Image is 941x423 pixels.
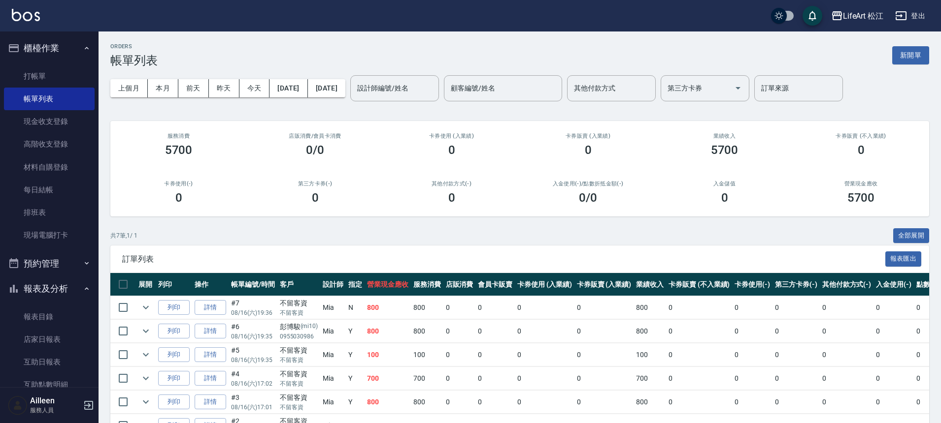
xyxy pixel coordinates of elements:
td: 0 [443,320,476,343]
td: 0 [820,296,874,319]
a: 現場電腦打卡 [4,224,95,246]
td: 0 [773,296,820,319]
td: 0 [574,296,634,319]
td: 0 [820,320,874,343]
td: 0 [515,343,574,366]
img: Person [8,395,28,415]
td: 0 [574,391,634,414]
h2: 店販消費 /會員卡消費 [259,133,371,139]
h3: 5700 [847,191,875,205]
td: 0 [475,367,515,390]
p: 08/16 (六) 17:01 [231,403,275,412]
td: 0 [666,296,732,319]
h3: 5700 [711,143,739,157]
td: Mia [320,296,346,319]
h3: 服務消費 [122,133,235,139]
h3: 5700 [165,143,193,157]
button: expand row [138,300,153,315]
button: 上個月 [110,79,148,97]
td: 800 [411,320,443,343]
th: 操作 [192,273,229,296]
th: 卡券販賣 (入業績) [574,273,634,296]
h2: 入金使用(-) /點數折抵金額(-) [532,181,644,187]
button: expand row [138,324,153,338]
a: 排班表 [4,201,95,224]
button: save [803,6,822,26]
td: #7 [229,296,277,319]
p: 不留客資 [280,379,318,388]
td: 0 [475,343,515,366]
td: 0 [475,320,515,343]
button: expand row [138,394,153,409]
td: 0 [773,367,820,390]
td: #4 [229,367,277,390]
td: #3 [229,391,277,414]
h5: Ailleen [30,396,80,406]
th: 設計師 [320,273,346,296]
td: 0 [574,367,634,390]
td: 700 [365,367,411,390]
th: 卡券使用 (入業績) [515,273,574,296]
td: 100 [365,343,411,366]
div: 彭博駿 [280,322,318,332]
td: 0 [874,296,914,319]
th: 入金使用(-) [874,273,914,296]
img: Logo [12,9,40,21]
td: 0 [443,391,476,414]
td: Y [346,367,365,390]
div: 不留客資 [280,345,318,356]
td: 0 [515,391,574,414]
a: 互助日報表 [4,351,95,373]
p: 不留客資 [280,403,318,412]
h3: 0 [858,143,865,157]
div: 不留客資 [280,369,318,379]
a: 報表匯出 [885,254,922,263]
td: 0 [732,320,773,343]
td: 700 [411,367,443,390]
th: 帳單編號/時間 [229,273,277,296]
td: 100 [634,343,666,366]
td: Mia [320,320,346,343]
td: 0 [874,343,914,366]
td: 0 [874,391,914,414]
a: 報表目錄 [4,305,95,328]
a: 店家日報表 [4,328,95,351]
button: [DATE] [308,79,345,97]
td: 700 [634,367,666,390]
td: 0 [515,320,574,343]
th: 第三方卡券(-) [773,273,820,296]
td: 0 [475,391,515,414]
th: 客戶 [277,273,321,296]
button: 列印 [158,371,190,386]
p: 08/16 (六) 17:02 [231,379,275,388]
td: 0 [773,391,820,414]
td: 0 [773,343,820,366]
th: 卡券販賣 (不入業績) [666,273,732,296]
td: 800 [365,391,411,414]
h3: 0/0 [306,143,324,157]
a: 互助點數明細 [4,373,95,396]
td: 0 [732,343,773,366]
td: 0 [475,296,515,319]
p: 共 7 筆, 1 / 1 [110,231,137,240]
td: #5 [229,343,277,366]
h2: 第三方卡券(-) [259,181,371,187]
td: 0 [666,343,732,366]
h2: 營業現金應收 [805,181,917,187]
h2: 其他付款方式(-) [395,181,508,187]
td: N [346,296,365,319]
a: 新開單 [892,50,929,60]
th: 列印 [156,273,192,296]
th: 店販消費 [443,273,476,296]
h2: 卡券販賣 (不入業績) [805,133,917,139]
td: 0 [773,320,820,343]
h3: 0 [721,191,728,205]
h3: 0 [585,143,592,157]
h2: 業績收入 [668,133,781,139]
h3: 0 [448,191,455,205]
button: 前天 [178,79,209,97]
button: expand row [138,347,153,362]
td: 0 [820,391,874,414]
button: 列印 [158,324,190,339]
td: 800 [634,320,666,343]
